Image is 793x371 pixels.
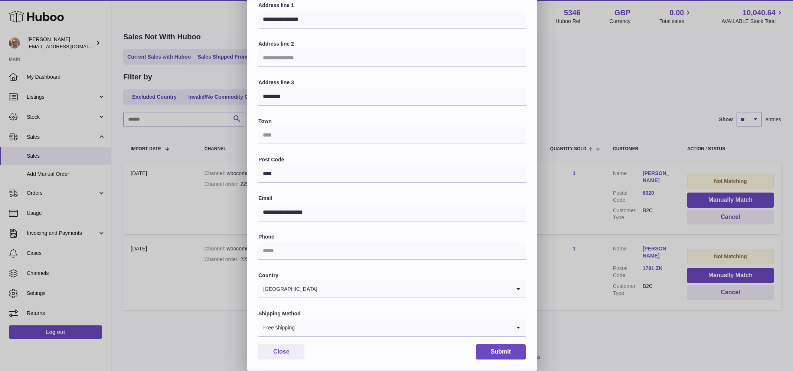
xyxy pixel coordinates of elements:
[318,280,511,298] input: Search for option
[258,319,295,336] span: Free shipping
[258,319,526,337] div: Search for option
[258,2,526,9] label: Address line 1
[258,280,318,298] span: [GEOGRAPHIC_DATA]
[258,40,526,47] label: Address line 2
[258,310,526,317] label: Shipping Method
[258,118,526,125] label: Town
[258,79,526,86] label: Address line 3
[258,195,526,202] label: Email
[258,344,304,359] button: Close
[258,272,526,279] label: Country
[295,319,511,336] input: Search for option
[258,280,526,298] div: Search for option
[258,156,526,163] label: Post Code
[476,344,526,359] button: Submit
[258,233,526,240] label: Phone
